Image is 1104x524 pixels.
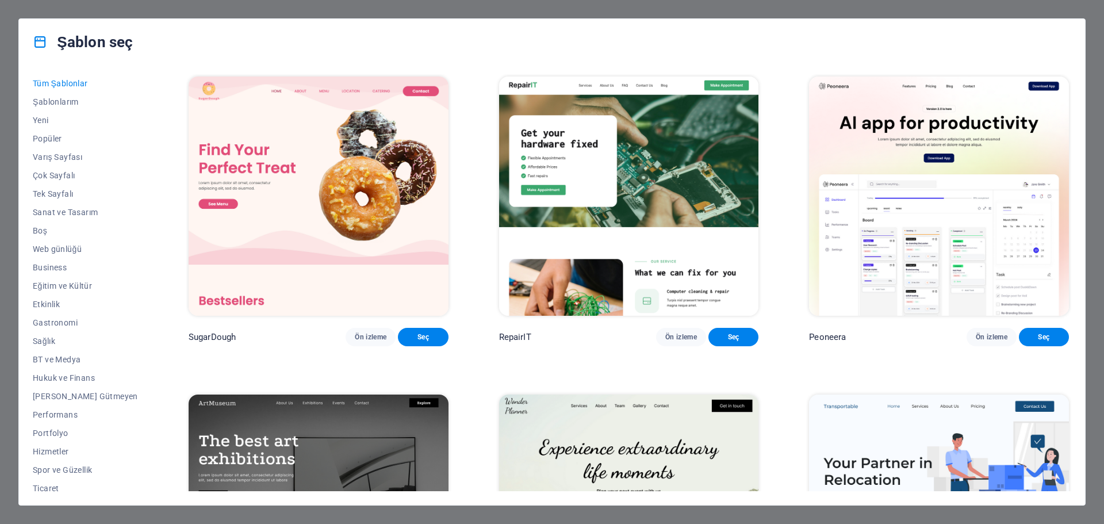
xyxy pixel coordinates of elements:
[33,350,138,369] button: BT ve Medya
[33,79,138,88] span: Tüm Şablonlar
[33,129,138,148] button: Popüler
[33,240,138,258] button: Web günlüğü
[33,97,138,106] span: Şablonlarım
[33,318,138,327] span: Gastronomi
[718,332,749,342] span: Seç
[33,226,138,235] span: Boş
[33,406,138,424] button: Performans
[33,332,138,350] button: Sağlık
[33,313,138,332] button: Gastronomi
[33,442,138,461] button: Hizmetler
[499,331,531,343] p: RepairIT
[33,281,138,290] span: Eğitim ve Kültür
[33,244,138,254] span: Web günlüğü
[33,429,138,438] span: Portfolyo
[33,300,138,309] span: Etkinlik
[33,410,138,419] span: Performans
[33,424,138,442] button: Portfolyo
[398,328,448,346] button: Seç
[499,77,759,316] img: RepairIT
[708,328,758,346] button: Seç
[189,331,236,343] p: SugarDough
[33,373,138,383] span: Hukuk ve Finans
[33,295,138,313] button: Etkinlik
[1028,332,1060,342] span: Seç
[809,77,1069,316] img: Peoneera
[33,461,138,479] button: Spor ve Güzellik
[355,332,386,342] span: Ön izleme
[33,221,138,240] button: Boş
[33,93,138,111] button: Şablonlarım
[33,203,138,221] button: Sanat ve Tasarım
[33,152,138,162] span: Varış Sayfası
[407,332,439,342] span: Seç
[33,447,138,456] span: Hizmetler
[346,328,396,346] button: Ön izleme
[33,116,138,125] span: Yeni
[809,331,846,343] p: Peoneera
[33,369,138,387] button: Hukuk ve Finans
[33,355,138,364] span: BT ve Medya
[656,328,706,346] button: Ön izleme
[33,148,138,166] button: Varış Sayfası
[33,208,138,217] span: Sanat ve Tasarım
[33,277,138,295] button: Eğitim ve Kültür
[33,166,138,185] button: Çok Sayfalı
[33,387,138,406] button: [PERSON_NAME] Gütmeyen
[665,332,697,342] span: Ön izleme
[33,171,138,180] span: Çok Sayfalı
[33,263,138,272] span: Business
[33,111,138,129] button: Yeni
[33,134,138,143] span: Popüler
[976,332,1007,342] span: Ön izleme
[33,484,138,493] span: Ticaret
[33,258,138,277] button: Business
[33,465,138,475] span: Spor ve Güzellik
[33,392,138,401] span: [PERSON_NAME] Gütmeyen
[967,328,1017,346] button: Ön izleme
[1019,328,1069,346] button: Seç
[33,33,133,51] h4: Şablon seç
[33,336,138,346] span: Sağlık
[33,189,138,198] span: Tek Sayfalı
[33,479,138,498] button: Ticaret
[33,74,138,93] button: Tüm Şablonlar
[33,185,138,203] button: Tek Sayfalı
[189,77,448,316] img: SugarDough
